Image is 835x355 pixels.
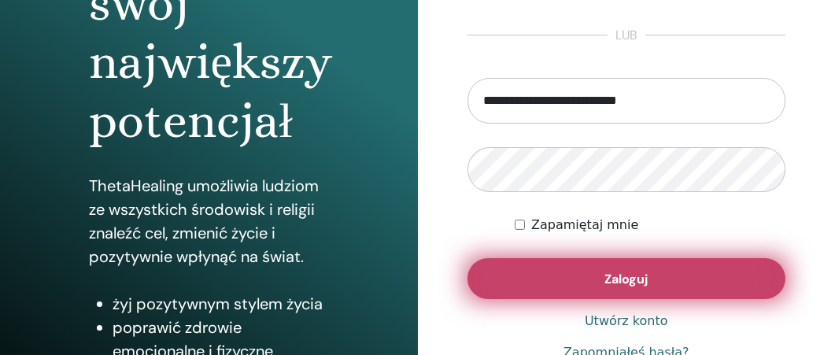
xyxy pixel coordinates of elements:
p: ThetaHealing umożliwia ludziom ze wszystkich środowisk i religii znaleźć cel, zmienić życie i poz... [89,174,328,268]
span: Zaloguj [604,271,648,287]
span: lub [608,26,645,45]
button: Zaloguj [467,258,786,299]
label: Zapamiętaj mnie [531,216,638,235]
div: Keep me authenticated indefinitely or until I manually logout [515,216,785,235]
a: Utwórz konto [585,312,668,331]
li: żyj pozytywnym stylem życia [113,292,328,316]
